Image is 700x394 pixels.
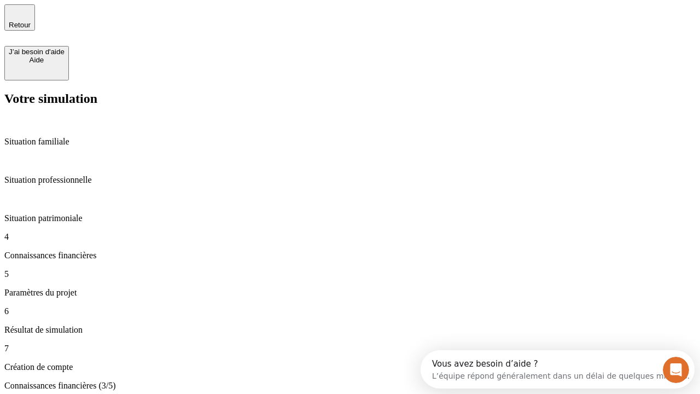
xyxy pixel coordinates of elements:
[4,325,696,335] p: Résultat de simulation
[4,269,696,279] p: 5
[421,350,695,389] iframe: Intercom live chat discovery launcher
[4,213,696,223] p: Situation patrimoniale
[4,288,696,298] p: Paramètres du projet
[4,306,696,316] p: 6
[663,357,689,383] iframe: Intercom live chat
[11,9,269,18] div: Vous avez besoin d’aide ?
[4,175,696,185] p: Situation professionnelle
[4,381,696,391] p: Connaissances financières (3/5)
[4,4,35,31] button: Retour
[4,232,696,242] p: 4
[4,344,696,354] p: 7
[4,251,696,260] p: Connaissances financières
[11,18,269,30] div: L’équipe répond généralement dans un délai de quelques minutes.
[9,56,65,64] div: Aide
[4,137,696,147] p: Situation familiale
[4,362,696,372] p: Création de compte
[9,48,65,56] div: J’ai besoin d'aide
[4,91,696,106] h2: Votre simulation
[9,21,31,29] span: Retour
[4,46,69,80] button: J’ai besoin d'aideAide
[4,4,301,34] div: Ouvrir le Messenger Intercom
